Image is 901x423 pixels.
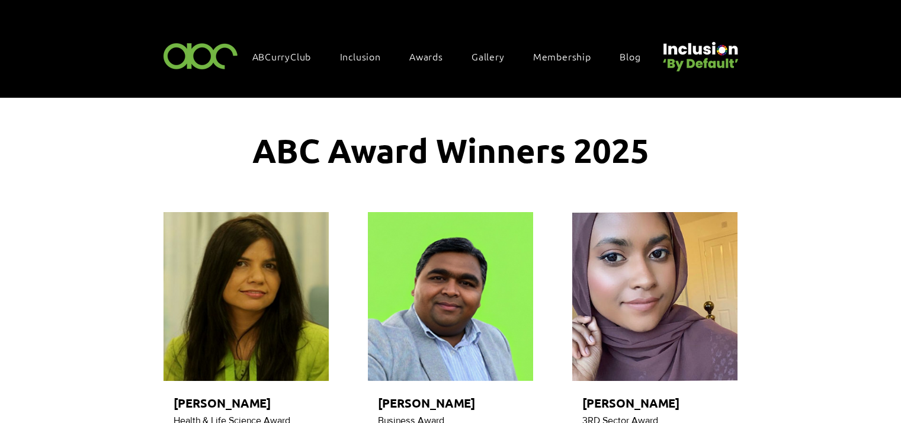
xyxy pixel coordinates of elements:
[378,395,475,411] span: [PERSON_NAME]
[409,50,443,63] span: Awards
[334,44,399,69] div: Inclusion
[620,50,640,63] span: Blog
[340,50,381,63] span: Inclusion
[527,44,609,69] a: Membership
[403,44,461,69] div: Awards
[174,395,271,411] span: [PERSON_NAME]
[533,50,591,63] span: Membership
[246,44,659,69] nav: Site
[246,44,329,69] a: ABCurryClub
[252,129,649,171] span: ABC Award Winners 2025
[160,38,242,73] img: ABC-Logo-Blank-Background-01-01-2.png
[659,32,740,73] img: Untitled design (22).png
[614,44,658,69] a: Blog
[466,44,522,69] a: Gallery
[252,50,312,63] span: ABCurryClub
[472,50,505,63] span: Gallery
[582,395,679,411] span: [PERSON_NAME]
